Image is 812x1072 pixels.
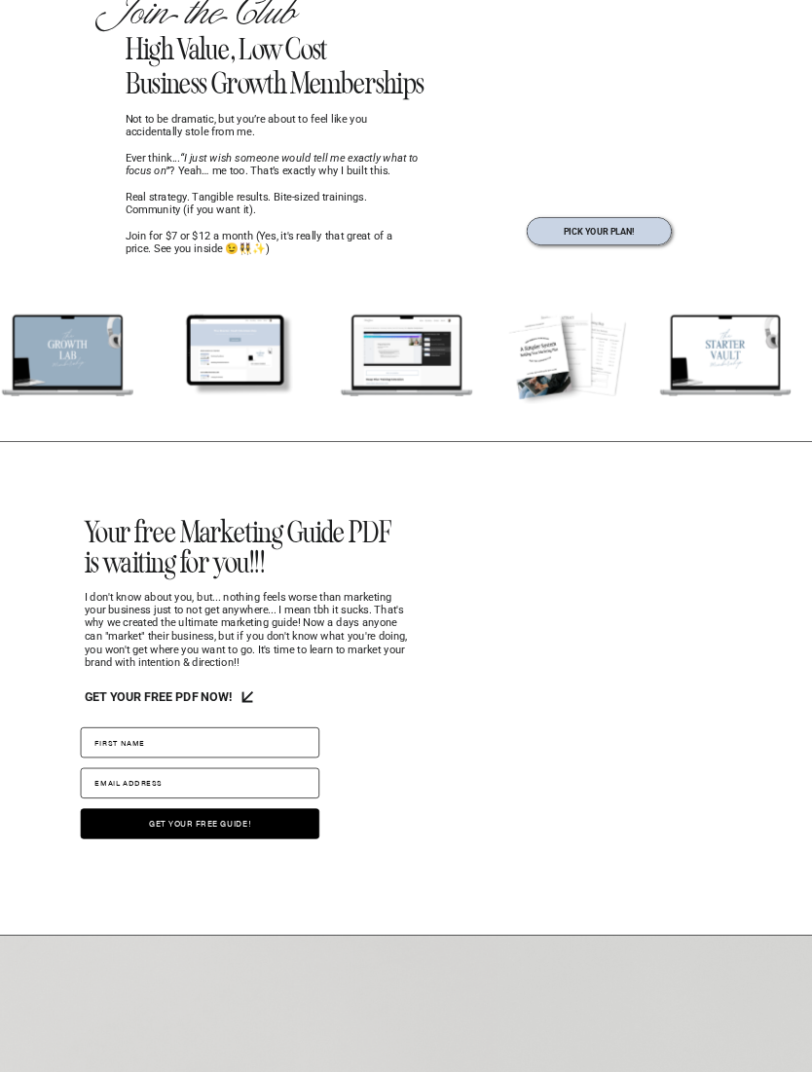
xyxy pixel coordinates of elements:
[116,778,163,788] span: l address
[102,737,145,747] span: rst name
[94,778,116,788] span: Emai
[126,33,460,96] h2: High Value, Low Cost Business Growth Memberships
[85,516,398,570] h2: Your free Marketing Guide PDF is waiting for you!!!
[94,737,102,747] span: Fi
[126,152,419,178] i: “I just wish someone would tell me exactly what to focus on”
[544,227,654,237] a: pick your plan!
[85,690,237,707] h3: get your free pdf now!
[149,817,251,830] span: get your free guide!
[81,808,319,838] button: get your free guide!
[85,590,408,683] p: I don't know about you, but... nothing feels worse than marketing your business just to not get a...
[126,113,420,253] p: Not to be dramatic, but you’re about to feel like you accidentally stole from me. Ever think... ?...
